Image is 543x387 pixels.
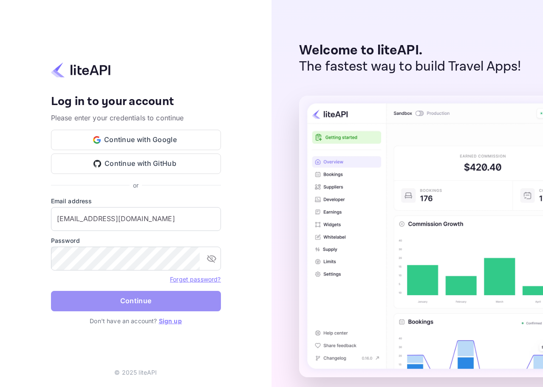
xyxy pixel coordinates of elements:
h4: Log in to your account [51,94,221,109]
p: The fastest way to build Travel Apps! [299,59,521,75]
a: Sign up [159,317,182,324]
p: Please enter your credentials to continue [51,113,221,123]
a: Forget password? [170,276,221,283]
p: or [133,181,139,190]
button: Continue [51,291,221,311]
p: Welcome to liteAPI. [299,43,521,59]
label: Password [51,236,221,245]
button: Continue with Google [51,130,221,150]
img: liteapi [51,62,110,78]
p: Don't have an account? [51,316,221,325]
a: Forget password? [170,275,221,283]
button: toggle password visibility [203,250,220,267]
label: Email address [51,196,221,205]
input: Enter your email address [51,207,221,231]
button: Continue with GitHub [51,154,221,174]
p: © 2025 liteAPI [114,368,157,377]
